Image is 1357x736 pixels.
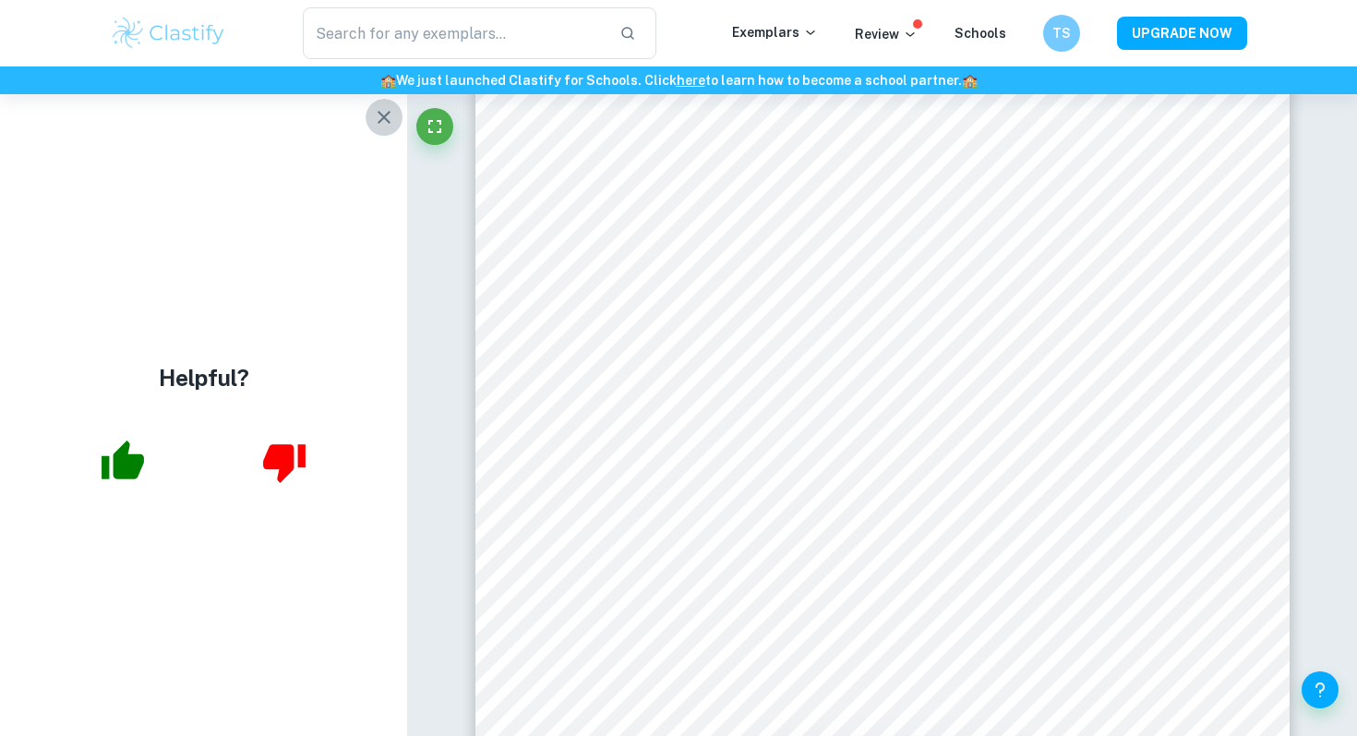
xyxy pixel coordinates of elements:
button: Fullscreen [416,108,453,145]
span: 🏫 [380,73,396,88]
a: Schools [955,26,1006,41]
h6: TS [1051,23,1073,43]
a: here [677,73,705,88]
button: Help and Feedback [1302,671,1339,708]
button: UPGRADE NOW [1117,17,1247,50]
h4: Helpful? [159,361,249,394]
button: TS [1043,15,1080,52]
img: Clastify logo [110,15,227,52]
p: Review [855,24,918,44]
span: 🏫 [962,73,978,88]
input: Search for any exemplars... [303,7,605,59]
h6: We just launched Clastify for Schools. Click to learn how to become a school partner. [4,70,1353,90]
p: Exemplars [732,22,818,42]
